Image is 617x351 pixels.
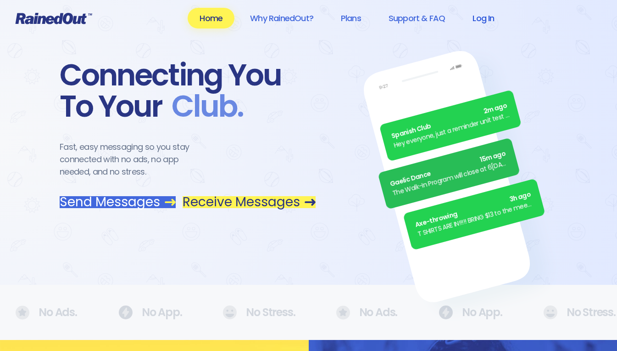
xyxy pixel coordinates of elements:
div: The Walk-In Program will close at 6[DATE]day. The Christmas Dinner is on! [391,158,509,198]
div: No Ads. [336,306,384,320]
a: Why RainedOut? [238,8,325,28]
div: Connecting You To Your [60,60,316,122]
a: Send Messages [60,196,176,208]
div: No Stress. [543,306,601,319]
div: Fast, easy messaging so you stay connected with no ads, no app needed, and no stress. [60,141,206,178]
div: No App. [118,306,168,319]
span: Club . [162,91,243,122]
div: No Ads. [16,306,63,320]
div: Hey everyone, just a reminder unit test tonight - ch1-4 [393,110,511,151]
a: Home [188,8,234,28]
a: Receive Messages [183,196,316,208]
img: No Ads. [16,306,29,320]
img: No Ads. [222,306,237,319]
span: 2m ago [483,101,508,117]
div: Gaelic Dance [389,149,507,189]
img: No Ads. [543,306,557,319]
div: No Stress. [222,306,281,319]
span: 3h ago [508,190,532,205]
a: Plans [329,8,373,28]
span: 15m ago [479,149,506,165]
img: No Ads. [439,306,453,319]
div: T SHIRTS ARE IN!!!!! BRING $13 to the meeting if you ordered one! THEY LOOK AWESOME!!!!! [417,199,534,239]
a: Support & FAQ [377,8,457,28]
div: Spanish Club [390,101,508,142]
div: No App. [439,306,488,319]
div: Axe-throwing [414,190,532,230]
img: No Ads. [118,306,133,319]
a: Log In [461,8,506,28]
img: No Ads. [336,306,350,320]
